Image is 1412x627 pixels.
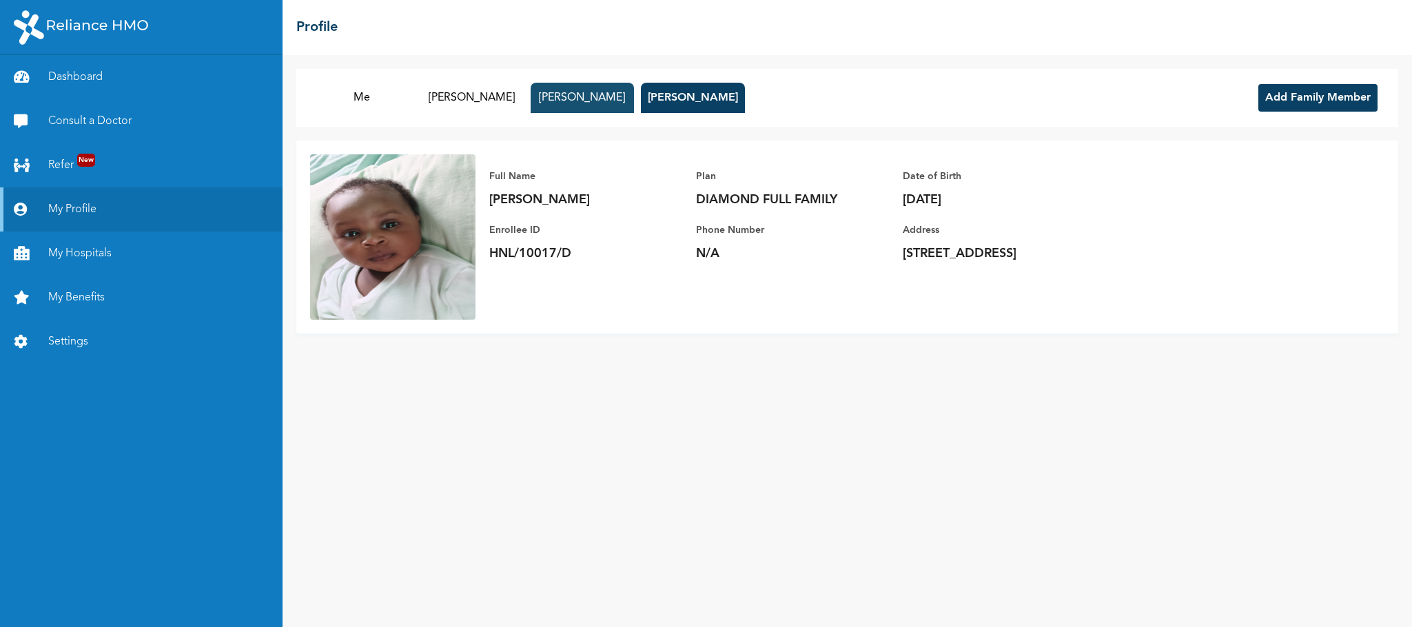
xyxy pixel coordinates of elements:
img: Enrollee [310,154,475,320]
p: [STREET_ADDRESS] [903,245,1096,262]
p: [DATE] [903,192,1096,208]
p: HNL/10017/D [489,245,682,262]
h2: Profile [296,17,338,38]
p: Phone Number [696,222,889,238]
span: New [77,154,95,167]
button: [PERSON_NAME] [641,83,745,113]
p: Date of Birth [903,168,1096,185]
button: [PERSON_NAME] [531,83,634,113]
p: DIAMOND FULL FAMILY [696,192,889,208]
p: N/A [696,245,889,262]
p: Enrollee ID [489,222,682,238]
p: Address [903,222,1096,238]
p: [PERSON_NAME] [489,192,682,208]
button: Me [310,83,413,113]
button: Add Family Member [1258,84,1378,112]
button: [PERSON_NAME] [420,83,524,113]
p: Plan [696,168,889,185]
p: Full Name [489,168,682,185]
img: RelianceHMO's Logo [14,10,148,45]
